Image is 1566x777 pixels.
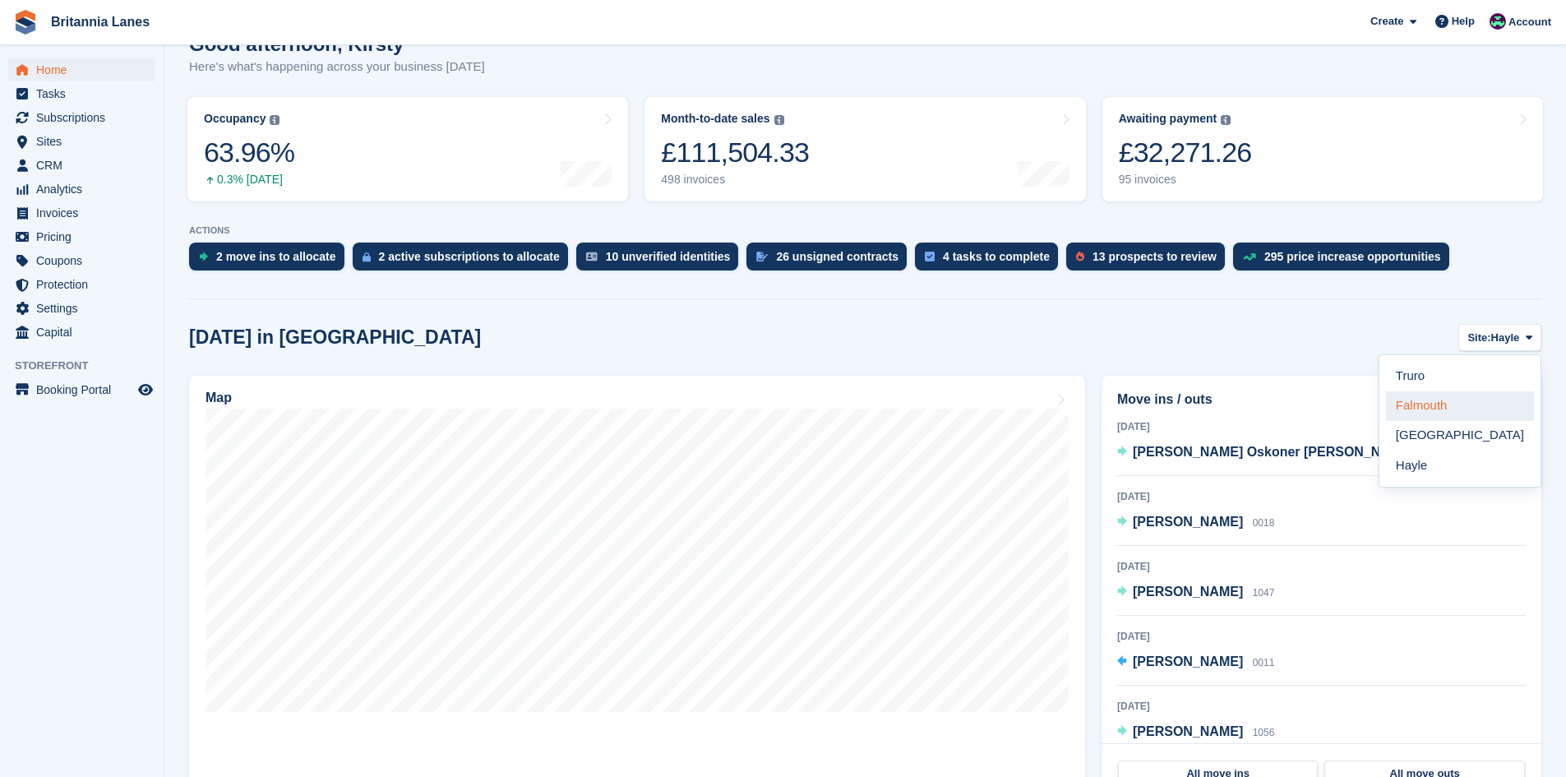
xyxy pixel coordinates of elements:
img: icon-info-grey-7440780725fd019a000dd9b08b2336e03edf1995a4989e88bcd33f0948082b44.svg [270,115,279,125]
div: 498 invoices [661,173,809,187]
a: menu [8,154,155,177]
div: Month-to-date sales [661,112,769,126]
p: Here's what's happening across your business [DATE] [189,58,485,76]
img: contract_signature_icon-13c848040528278c33f63329250d36e43548de30e8caae1d1a13099fd9432cc5.svg [756,252,768,261]
span: Storefront [15,358,164,374]
span: Tasks [36,82,135,105]
span: [PERSON_NAME] [1133,585,1243,599]
div: 63.96% [204,136,294,169]
span: Coupons [36,249,135,272]
div: [DATE] [1117,559,1526,574]
span: Help [1452,13,1475,30]
a: 295 price increase opportunities [1233,243,1457,279]
div: Occupancy [204,112,266,126]
span: Analytics [36,178,135,201]
img: prospect-51fa495bee0391a8d652442698ab0144808aea92771e9ea1ae160a38d050c398.svg [1076,252,1084,261]
button: Site: Hayle [1458,324,1541,351]
div: [DATE] [1117,699,1526,714]
div: 2 move ins to allocate [216,250,336,263]
a: menu [8,378,155,401]
span: 1056 [1253,727,1275,738]
img: task-75834270c22a3079a89374b754ae025e5fb1db73e45f91037f5363f120a921f8.svg [925,252,935,261]
img: Kirsty Miles [1490,13,1506,30]
a: Falmouth [1386,391,1534,421]
span: Site: [1467,330,1490,346]
a: menu [8,178,155,201]
span: Hayle [1491,330,1520,346]
span: Create [1370,13,1403,30]
span: CRM [36,154,135,177]
span: Settings [36,297,135,320]
a: [GEOGRAPHIC_DATA] [1386,421,1534,451]
a: menu [8,106,155,129]
a: Awaiting payment £32,271.26 95 invoices [1102,97,1543,201]
a: Occupancy 63.96% 0.3% [DATE] [187,97,628,201]
a: Britannia Lanes [44,8,156,35]
span: Subscriptions [36,106,135,129]
span: Capital [36,321,135,344]
a: menu [8,249,155,272]
a: menu [8,297,155,320]
a: 26 unsigned contracts [746,243,915,279]
span: 0011 [1253,657,1275,668]
span: [PERSON_NAME] Oskoner [PERSON_NAME] [1133,445,1414,459]
div: £111,504.33 [661,136,809,169]
h2: Move ins / outs [1117,390,1526,409]
p: ACTIONS [189,225,1541,236]
img: price_increase_opportunities-93ffe204e8149a01c8c9dc8f82e8f89637d9d84a8eef4429ea346261dce0b2c0.svg [1243,253,1256,261]
div: 2 active subscriptions to allocate [379,250,560,263]
div: £32,271.26 [1119,136,1252,169]
a: [PERSON_NAME] Oskoner [PERSON_NAME] 0082 [1117,442,1445,464]
div: 10 unverified identities [606,250,731,263]
a: menu [8,273,155,296]
span: Invoices [36,201,135,224]
a: menu [8,58,155,81]
a: 4 tasks to complete [915,243,1066,279]
a: 13 prospects to review [1066,243,1233,279]
span: Pricing [36,225,135,248]
div: 95 invoices [1119,173,1252,187]
span: 1047 [1253,587,1275,599]
a: [PERSON_NAME] 1056 [1117,722,1274,743]
div: 0.3% [DATE] [204,173,294,187]
span: Protection [36,273,135,296]
a: Hayle [1386,451,1534,480]
img: stora-icon-8386f47178a22dfd0bd8f6a31ec36ba5ce8667c1dd55bd0f319d3a0aa187defe.svg [13,10,38,35]
a: menu [8,225,155,248]
img: icon-info-grey-7440780725fd019a000dd9b08b2336e03edf1995a4989e88bcd33f0948082b44.svg [774,115,784,125]
div: 13 prospects to review [1093,250,1217,263]
img: verify_identity-adf6edd0f0f0b5bbfe63781bf79b02c33cf7c696d77639b501bdc392416b5a36.svg [586,252,598,261]
a: Preview store [136,380,155,400]
a: 10 unverified identities [576,243,747,279]
span: Home [36,58,135,81]
span: [PERSON_NAME] [1133,724,1243,738]
span: Account [1508,14,1551,30]
div: 4 tasks to complete [943,250,1050,263]
img: move_ins_to_allocate_icon-fdf77a2bb77ea45bf5b3d319d69a93e2d87916cf1d5bf7949dd705db3b84f3ca.svg [199,252,208,261]
a: menu [8,201,155,224]
a: 2 active subscriptions to allocate [353,243,576,279]
a: [PERSON_NAME] 1047 [1117,582,1274,604]
a: menu [8,321,155,344]
span: [PERSON_NAME] [1133,515,1243,529]
div: [DATE] [1117,419,1526,434]
a: [PERSON_NAME] 0011 [1117,652,1274,673]
span: Booking Portal [36,378,135,401]
a: Truro [1386,362,1534,391]
div: Awaiting payment [1119,112,1217,126]
span: Sites [36,130,135,153]
div: [DATE] [1117,629,1526,644]
a: 2 move ins to allocate [189,243,353,279]
img: icon-info-grey-7440780725fd019a000dd9b08b2336e03edf1995a4989e88bcd33f0948082b44.svg [1221,115,1231,125]
a: menu [8,130,155,153]
a: Month-to-date sales £111,504.33 498 invoices [644,97,1085,201]
span: 0018 [1253,517,1275,529]
span: [PERSON_NAME] [1133,654,1243,668]
h2: [DATE] in [GEOGRAPHIC_DATA] [189,326,481,349]
div: 295 price increase opportunities [1264,250,1441,263]
h2: Map [206,391,232,405]
div: [DATE] [1117,489,1526,504]
a: [PERSON_NAME] 0018 [1117,512,1274,534]
a: menu [8,82,155,105]
img: active_subscription_to_allocate_icon-d502201f5373d7db506a760aba3b589e785aa758c864c3986d89f69b8ff3... [363,252,371,262]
